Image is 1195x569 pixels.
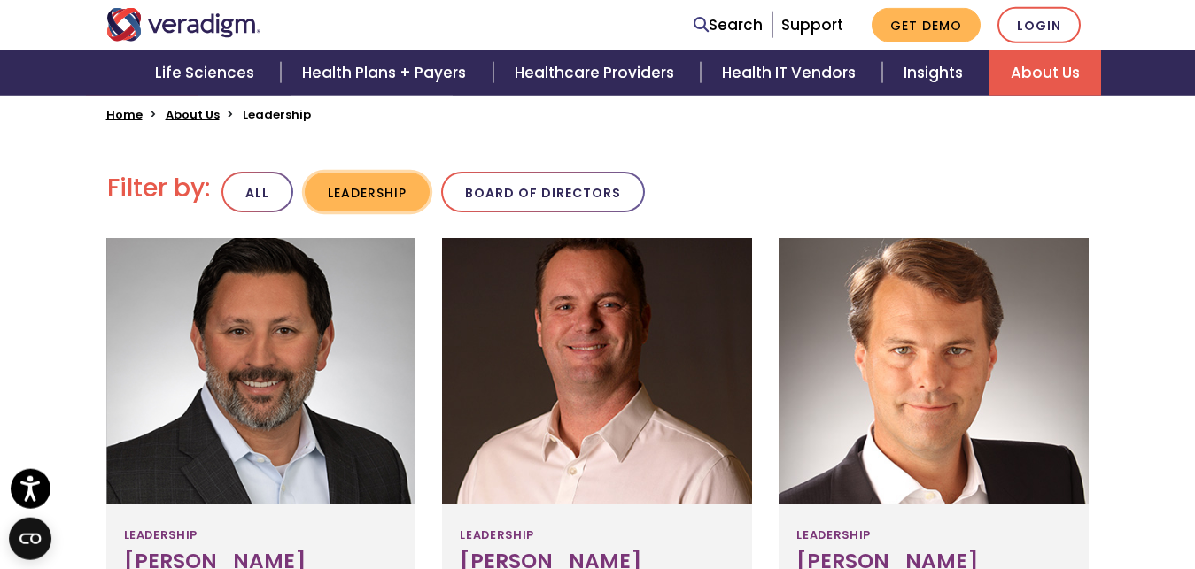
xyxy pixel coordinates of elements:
[107,173,210,204] h2: Filter by:
[106,106,143,123] a: Home
[9,518,51,560] button: Open CMP widget
[701,50,882,96] a: Health IT Vendors
[882,50,989,96] a: Insights
[493,50,701,96] a: Healthcare Providers
[989,50,1101,96] a: About Us
[694,13,763,37] a: Search
[166,106,220,123] a: About Us
[460,521,533,550] span: Leadership
[124,521,198,550] span: Leadership
[221,172,293,213] button: All
[796,521,870,550] span: Leadership
[281,50,493,96] a: Health Plans + Payers
[134,50,281,96] a: Life Sciences
[305,173,430,212] button: Leadership
[106,8,261,42] img: Veradigm logo
[997,7,1081,43] a: Login
[781,14,843,35] a: Support
[872,8,981,42] a: Get Demo
[441,172,645,213] button: Board of Directors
